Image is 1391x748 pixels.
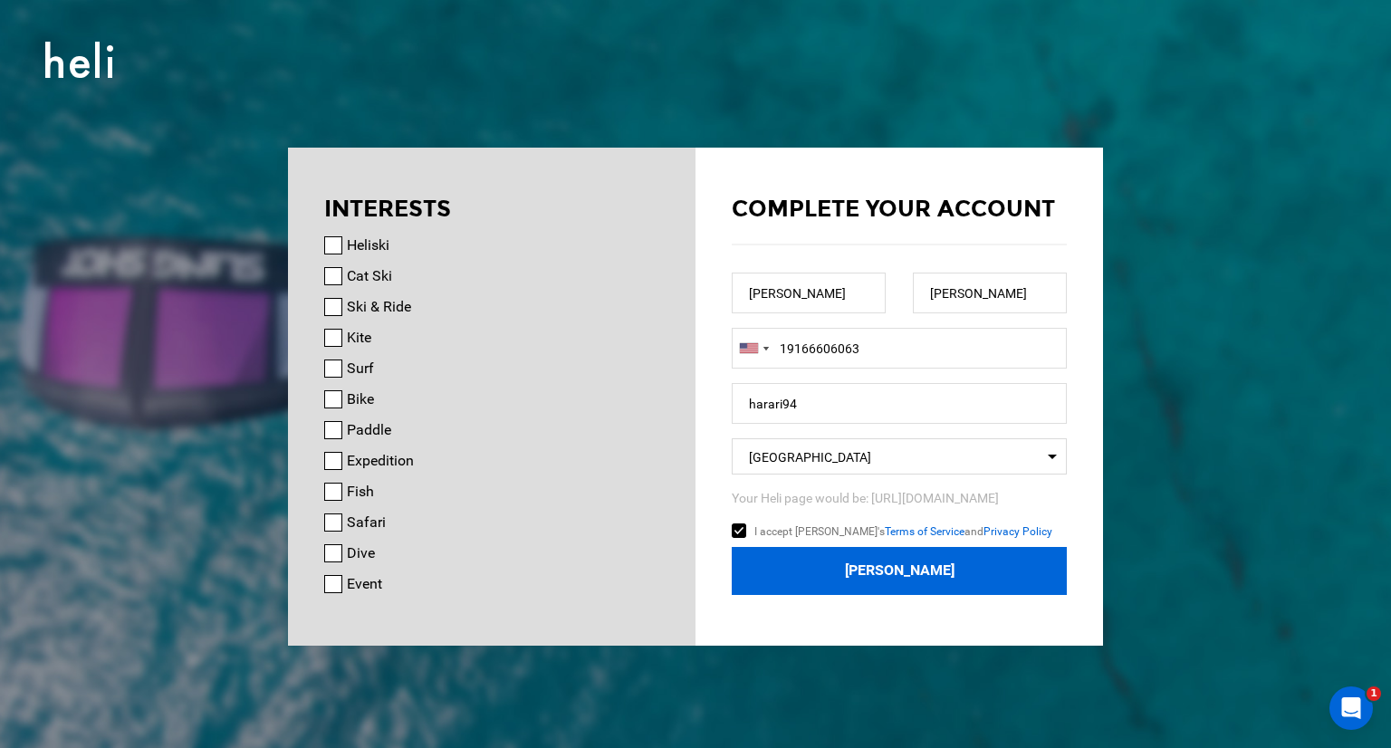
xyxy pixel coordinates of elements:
[983,525,1052,538] a: Privacy Policy
[347,419,391,441] label: Paddle
[347,542,375,564] label: Dive
[347,296,411,318] label: Ski & Ride
[324,193,659,225] div: INTERESTS
[347,358,374,379] label: Surf
[732,547,1067,595] button: [PERSON_NAME]
[347,481,374,503] label: Fish
[347,388,374,410] label: Bike
[1367,686,1381,701] span: 1
[733,329,774,368] div: United States: +1
[347,327,371,349] label: Kite
[732,489,1067,507] div: Your Heli page would be: [URL][DOMAIN_NAME]
[732,383,1067,424] input: Username
[749,448,1050,466] span: [GEOGRAPHIC_DATA]
[732,521,1052,542] label: I accept [PERSON_NAME]'s and
[1329,686,1373,730] iframe: Intercom live chat
[732,193,1067,225] div: Complete your account
[347,573,382,595] label: Event
[732,273,886,313] input: First name
[347,265,392,287] label: Cat Ski
[732,438,1067,475] span: Select box activate
[347,450,414,472] label: Expedition
[347,512,386,533] label: Safari
[913,273,1067,313] input: Last name
[347,235,389,256] label: Heliski
[732,328,1067,369] input: +1 201-555-0123
[885,525,964,538] a: Terms of Service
